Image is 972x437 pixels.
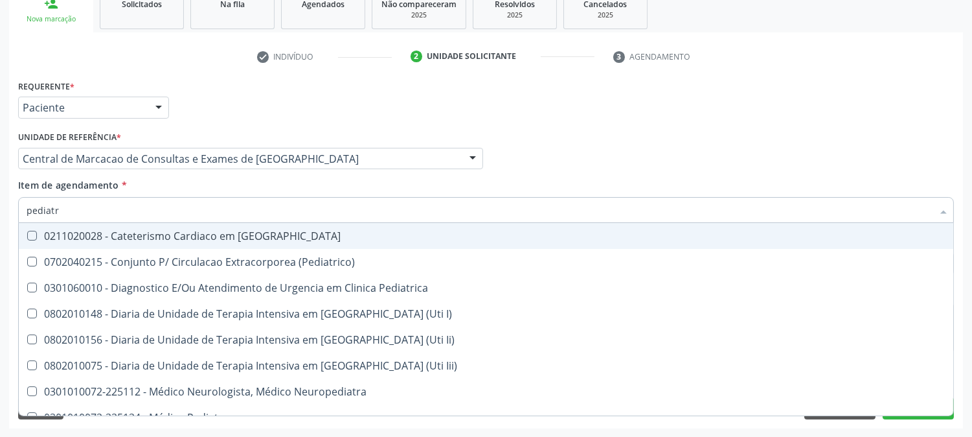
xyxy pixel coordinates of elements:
div: 2 [411,51,422,62]
div: 0301010072-225124 - Médico Pediatra [27,412,945,423]
span: Item de agendamento [18,179,119,191]
div: 2025 [573,10,638,20]
div: Unidade solicitante [427,51,516,62]
input: Buscar por procedimentos [27,197,932,223]
div: 0702040215 - Conjunto P/ Circulacao Extracorporea (Pediatrico) [27,257,945,267]
div: 0802010148 - Diaria de Unidade de Terapia Intensiva em [GEOGRAPHIC_DATA] (Uti I) [27,309,945,319]
span: Paciente [23,101,142,114]
span: Central de Marcacao de Consultas e Exames de [GEOGRAPHIC_DATA] [23,152,457,165]
div: 2025 [482,10,547,20]
div: 0301010072-225112 - Médico Neurologista, Médico Neuropediatra [27,386,945,397]
label: Requerente [18,77,74,97]
div: 0802010156 - Diaria de Unidade de Terapia Intensiva em [GEOGRAPHIC_DATA] (Uti Ii) [27,335,945,345]
div: 0301060010 - Diagnostico E/Ou Atendimento de Urgencia em Clinica Pediatrica [27,283,945,293]
div: 0211020028 - Cateterismo Cardiaco em [GEOGRAPHIC_DATA] [27,231,945,241]
div: 0802010075 - Diaria de Unidade de Terapia Intensiva em [GEOGRAPHIC_DATA] (Uti Iii) [27,360,945,371]
div: Nova marcação [18,14,84,24]
div: 2025 [381,10,457,20]
label: Unidade de referência [18,128,121,148]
